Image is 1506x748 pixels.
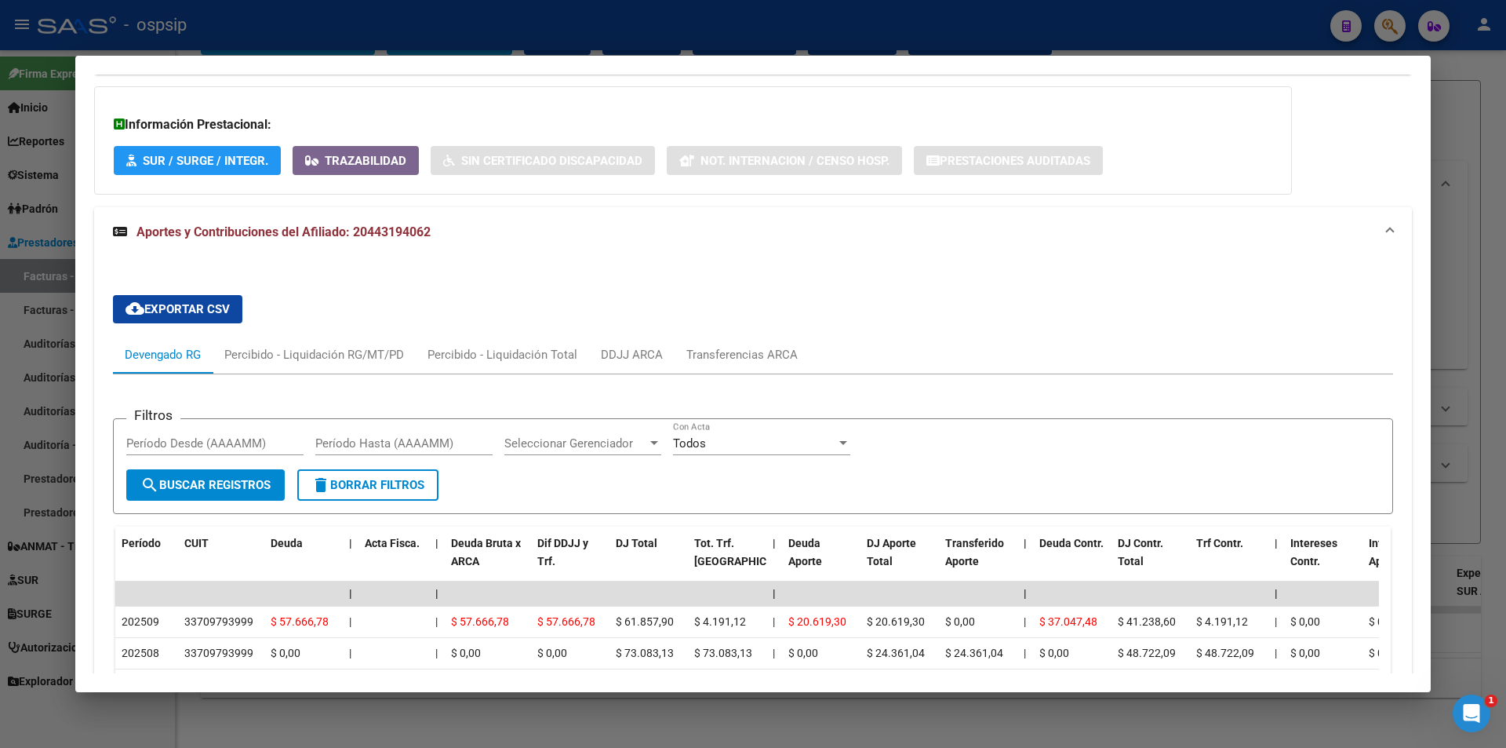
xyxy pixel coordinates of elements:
span: $ 48.722,09 [1118,647,1176,659]
div: Percibido - Liquidación Total [427,346,577,363]
span: $ 0,00 [1369,647,1399,659]
span: | [349,647,351,659]
span: $ 57.666,78 [537,615,595,628]
mat-icon: cloud_download [125,299,144,318]
span: $ 61.857,90 [616,615,674,628]
span: DJ Contr. Total [1118,537,1163,567]
span: Acta Fisca. [365,537,420,549]
span: Deuda [271,537,303,549]
span: | [1275,615,1277,628]
button: Sin Certificado Discapacidad [431,146,655,175]
span: Deuda Bruta x ARCA [451,537,521,567]
span: Borrar Filtros [311,478,424,492]
span: | [349,587,352,600]
datatable-header-cell: Deuda [264,527,343,596]
datatable-header-cell: Dif DDJJ y Trf. [531,527,609,596]
span: Seleccionar Gerenciador [504,436,647,451]
div: DDJJ ARCA [601,346,663,363]
span: CUIT [184,537,209,549]
mat-expansion-panel-header: Aportes y Contribuciones del Afiliado: 20443194062 [94,207,1412,257]
span: $ 4.191,12 [694,615,746,628]
datatable-header-cell: Deuda Contr. [1033,527,1111,596]
span: $ 0,00 [451,647,481,659]
datatable-header-cell: | [1017,527,1033,596]
span: Trazabilidad [325,154,406,168]
span: $ 4.191,12 [1196,615,1248,628]
span: Deuda Aporte [788,537,822,567]
span: Deuda Contr. [1039,537,1104,549]
span: 202508 [122,647,159,659]
datatable-header-cell: DJ Contr. Total [1111,527,1190,596]
span: Período [122,537,161,549]
span: $ 20.619,30 [788,615,846,628]
h3: Filtros [126,407,180,424]
span: DJ Aporte Total [867,537,916,567]
span: $ 24.361,04 [945,647,1003,659]
span: | [773,537,776,549]
button: Borrar Filtros [297,469,438,501]
span: Transferido Aporte [945,537,1004,567]
span: Tot. Trf. [GEOGRAPHIC_DATA] [694,537,801,567]
mat-icon: delete [311,476,330,494]
span: $ 0,00 [1369,615,1399,628]
datatable-header-cell: | [429,527,445,596]
div: Devengado RG [125,346,201,363]
button: Prestaciones Auditadas [914,146,1103,175]
span: | [435,537,438,549]
span: 1 [1485,695,1497,707]
datatable-header-cell: Período [115,527,178,596]
span: $ 20.619,30 [867,615,925,628]
span: $ 0,00 [537,647,567,659]
span: $ 73.083,13 [694,647,752,659]
span: | [1275,647,1277,659]
span: | [435,615,438,628]
datatable-header-cell: | [766,527,782,596]
datatable-header-cell: Trf Contr. [1190,527,1268,596]
datatable-header-cell: Transferido Aporte [939,527,1017,596]
span: | [435,587,438,600]
span: $ 0,00 [945,615,975,628]
mat-icon: search [140,476,159,494]
span: $ 37.047,48 [1039,615,1097,628]
span: $ 57.666,78 [271,615,329,628]
datatable-header-cell: Intereses Aporte [1362,527,1441,596]
span: SUR / SURGE / INTEGR. [143,154,268,168]
datatable-header-cell: DJ Aporte Total [860,527,939,596]
span: $ 73.083,13 [616,647,674,659]
datatable-header-cell: Deuda Bruta x ARCA [445,527,531,596]
div: Transferencias ARCA [686,346,798,363]
datatable-header-cell: Acta Fisca. [358,527,429,596]
span: Todos [673,436,706,451]
datatable-header-cell: DJ Total [609,527,688,596]
div: 33709793999 [184,613,253,631]
span: $ 0,00 [271,647,300,659]
span: $ 0,00 [788,647,818,659]
span: | [1024,615,1026,628]
span: DJ Total [616,537,657,549]
span: Intereses Contr. [1290,537,1337,567]
span: | [1275,587,1278,600]
datatable-header-cell: | [1268,527,1284,596]
span: Aportes y Contribuciones del Afiliado: 20443194062 [136,224,431,239]
span: | [773,615,775,628]
span: | [1275,537,1278,549]
datatable-header-cell: Tot. Trf. Bruto [688,527,766,596]
datatable-header-cell: Deuda Aporte [782,527,860,596]
span: Not. Internacion / Censo Hosp. [700,154,889,168]
span: | [349,615,351,628]
span: Sin Certificado Discapacidad [461,154,642,168]
span: Buscar Registros [140,478,271,492]
span: Trf Contr. [1196,537,1243,549]
span: $ 0,00 [1290,615,1320,628]
h3: Información Prestacional: [114,115,1272,134]
span: Dif DDJJ y Trf. [537,537,588,567]
span: | [773,647,775,659]
span: Intereses Aporte [1369,537,1416,567]
span: $ 0,00 [1290,647,1320,659]
span: 202509 [122,615,159,628]
span: | [349,537,352,549]
button: Exportar CSV [113,295,242,323]
span: Exportar CSV [125,302,230,316]
span: | [1024,537,1027,549]
button: Not. Internacion / Censo Hosp. [667,146,902,175]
